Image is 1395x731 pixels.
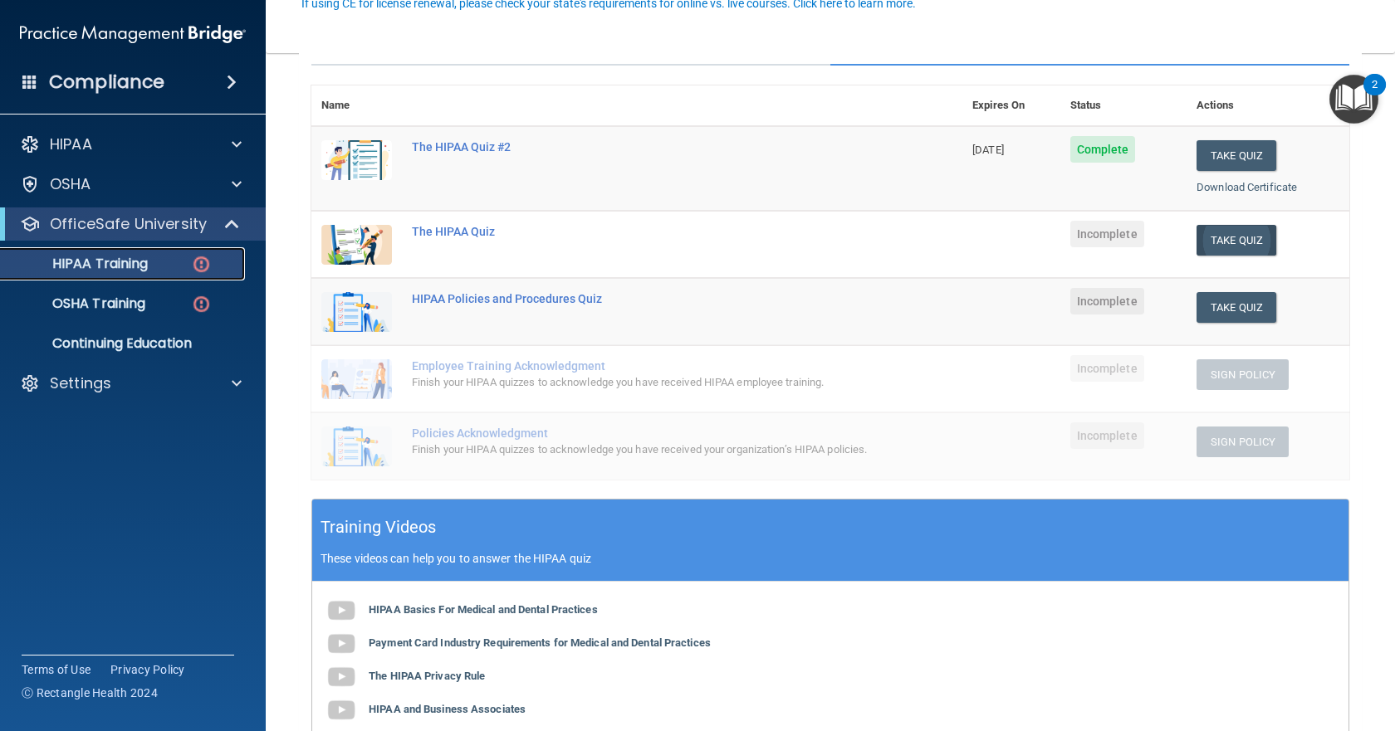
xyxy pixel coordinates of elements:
th: Status [1060,85,1187,126]
button: Open Resource Center, 2 new notifications [1329,75,1378,124]
img: danger-circle.6113f641.png [191,294,212,314]
img: danger-circle.6113f641.png [191,254,212,275]
a: Privacy Policy [110,661,185,678]
h5: Training Videos [321,513,437,542]
span: Ⓒ Rectangle Health 2024 [22,685,158,701]
span: Incomplete [1070,221,1144,247]
p: HIPAA Training [11,256,148,272]
a: HIPAA [20,134,242,154]
div: Employee Training Acknowledgment [412,359,879,373]
div: Finish your HIPAA quizzes to acknowledge you have received HIPAA employee training. [412,373,879,392]
p: Settings [50,373,111,393]
b: HIPAA Basics For Medical and Dental Practices [369,603,598,616]
button: Take Quiz [1197,292,1276,323]
a: OfficeSafe University [20,214,241,234]
div: The HIPAA Quiz #2 [412,140,879,154]
span: Incomplete [1070,355,1144,382]
p: These videos can help you to answer the HIPAA quiz [321,552,1340,565]
img: gray_youtube_icon.38fcd6cc.png [325,694,358,727]
th: Actions [1187,85,1349,126]
button: Take Quiz [1197,225,1276,256]
img: gray_youtube_icon.38fcd6cc.png [325,627,358,660]
div: 2 [1372,85,1378,106]
b: HIPAA and Business Associates [369,703,526,715]
span: Complete [1070,136,1136,163]
p: HIPAA [50,134,92,154]
a: OSHA [20,174,242,194]
span: [DATE] [972,144,1004,156]
b: Payment Card Industry Requirements for Medical and Dental Practices [369,636,711,649]
div: Policies Acknowledgment [412,426,879,440]
th: Name [311,85,402,126]
span: Incomplete [1070,422,1144,449]
button: Sign Policy [1197,359,1289,390]
button: Take Quiz [1197,140,1276,171]
div: Finish your HIPAA quizzes to acknowledge you have received your organization’s HIPAA policies. [412,440,879,460]
p: Continuing Education [11,335,237,352]
div: HIPAA Policies and Procedures Quiz [412,292,879,305]
p: OfficeSafe University [50,214,207,234]
h4: Compliance [49,71,164,94]
a: Terms of Use [22,661,91,678]
div: The HIPAA Quiz [412,225,879,238]
span: Incomplete [1070,288,1144,314]
a: Download Certificate [1197,181,1297,193]
th: Expires On [962,85,1060,126]
b: The HIPAA Privacy Rule [369,670,485,682]
img: gray_youtube_icon.38fcd6cc.png [325,660,358,694]
img: gray_youtube_icon.38fcd6cc.png [325,594,358,627]
img: PMB logo [20,17,246,51]
p: OSHA [50,174,91,194]
button: Sign Policy [1197,426,1289,457]
a: Settings [20,373,242,393]
p: OSHA Training [11,295,145,312]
